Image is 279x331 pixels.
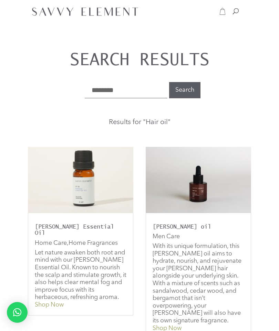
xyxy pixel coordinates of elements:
a: [PERSON_NAME] oil [153,223,211,230]
p: , [35,240,126,247]
h1: Search Results [28,50,251,72]
a: Home Care [35,240,67,246]
p: Let nature awaken both root and mind with our [PERSON_NAME] Essential Oil. Known to nourish the s... [35,249,126,301]
a: [PERSON_NAME] Essential Oil [35,223,114,237]
p: With its unique formulation, this [PERSON_NAME] oil aims to hydrate, nourish, and rejuvenate your... [153,243,244,325]
img: Rosemary Essential Oil [28,147,133,213]
img: SavvyElement [29,4,141,19]
img: Beard oil [146,147,251,213]
a: Shop Now [35,302,64,308]
button: Search [169,82,200,98]
a: Home Fragrances [69,240,118,246]
div: Results for "Hair oil" [28,119,251,127]
a: Men Care [153,233,180,240]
